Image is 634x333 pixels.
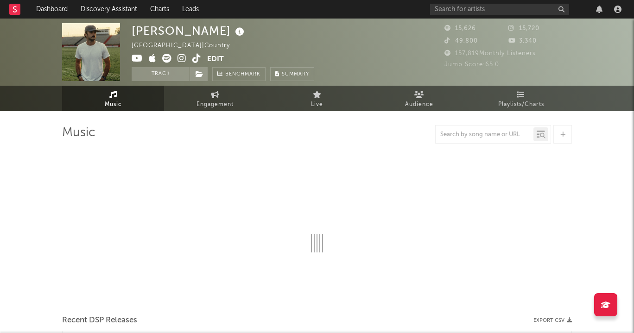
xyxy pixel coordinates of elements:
[207,54,224,65] button: Edit
[444,38,478,44] span: 49,800
[508,38,537,44] span: 3,340
[132,23,247,38] div: [PERSON_NAME]
[444,50,536,57] span: 157,819 Monthly Listeners
[430,4,569,15] input: Search for artists
[270,67,314,81] button: Summary
[470,86,572,111] a: Playlists/Charts
[197,99,234,110] span: Engagement
[105,99,122,110] span: Music
[225,69,260,80] span: Benchmark
[368,86,470,111] a: Audience
[282,72,309,77] span: Summary
[62,315,137,326] span: Recent DSP Releases
[444,25,476,31] span: 15,626
[498,99,544,110] span: Playlists/Charts
[508,25,539,31] span: 15,720
[436,131,533,138] input: Search by song name or URL
[405,99,433,110] span: Audience
[132,40,241,51] div: [GEOGRAPHIC_DATA] | Country
[132,67,190,81] button: Track
[164,86,266,111] a: Engagement
[62,86,164,111] a: Music
[311,99,323,110] span: Live
[212,67,266,81] a: Benchmark
[266,86,368,111] a: Live
[533,318,572,323] button: Export CSV
[444,62,499,68] span: Jump Score: 65.0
